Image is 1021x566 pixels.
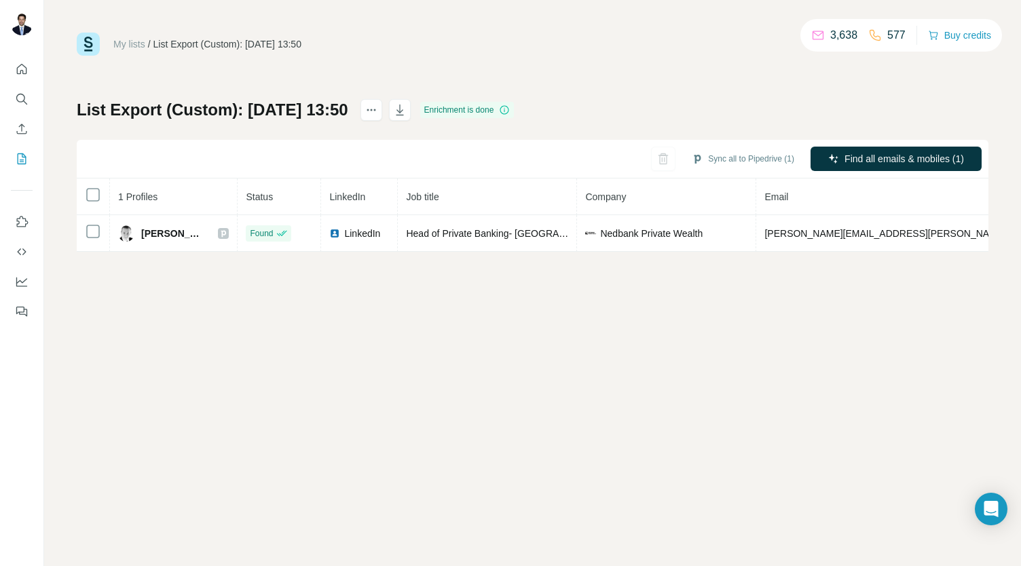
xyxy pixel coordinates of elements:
[11,147,33,171] button: My lists
[329,228,340,239] img: LinkedIn logo
[830,27,857,43] p: 3,638
[682,149,804,169] button: Sync all to Pipedrive (1)
[11,87,33,111] button: Search
[585,191,626,202] span: Company
[11,210,33,234] button: Use Surfe on LinkedIn
[406,228,613,239] span: Head of Private Banking- [GEOGRAPHIC_DATA]
[11,117,33,141] button: Enrich CSV
[11,240,33,264] button: Use Surfe API
[360,99,382,121] button: actions
[113,39,145,50] a: My lists
[585,231,596,234] img: company-logo
[77,99,348,121] h1: List Export (Custom): [DATE] 13:50
[600,227,703,240] span: Nedbank Private Wealth
[118,225,134,242] img: Avatar
[975,493,1007,525] div: Open Intercom Messenger
[329,191,365,202] span: LinkedIn
[844,152,964,166] span: Find all emails & mobiles (1)
[77,33,100,56] img: Surfe Logo
[141,227,204,240] span: [PERSON_NAME]
[11,14,33,35] img: Avatar
[811,147,982,171] button: Find all emails & mobiles (1)
[887,27,906,43] p: 577
[118,191,157,202] span: 1 Profiles
[11,57,33,81] button: Quick start
[928,26,991,45] button: Buy credits
[406,191,439,202] span: Job title
[11,269,33,294] button: Dashboard
[420,102,515,118] div: Enrichment is done
[148,37,151,51] li: /
[250,227,273,240] span: Found
[344,227,380,240] span: LinkedIn
[246,191,273,202] span: Status
[153,37,301,51] div: List Export (Custom): [DATE] 13:50
[764,191,788,202] span: Email
[11,299,33,324] button: Feedback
